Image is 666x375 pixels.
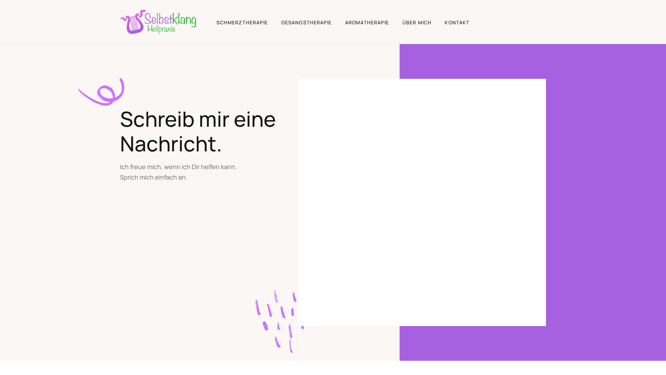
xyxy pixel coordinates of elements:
a: AROMAtherapie [345,19,389,26]
a: GESANGStherapie [281,19,332,26]
h1: Schreib mir eine Nachricht. [120,107,281,156]
a: ÜBER MICH [402,19,432,26]
a: Schmerztherapie [216,19,268,26]
p: Ich freue mich, wenn ich Dir helfen kann. Sprich mich einfach an. [120,161,237,182]
a: KONTAKT [445,19,469,26]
